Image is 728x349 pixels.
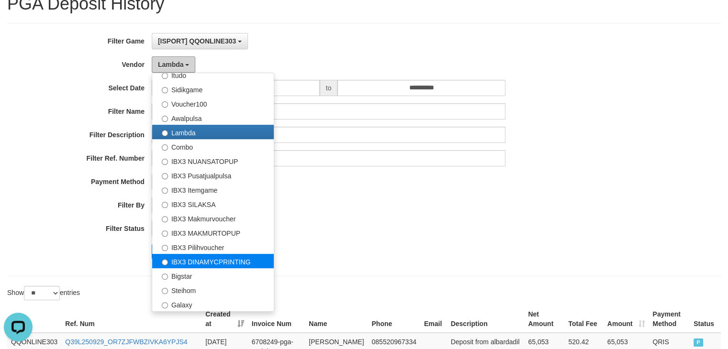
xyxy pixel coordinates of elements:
[162,216,168,222] input: IBX3 Makmurvoucher
[152,268,274,283] label: Bigstar
[152,125,274,139] label: Lambda
[320,80,338,96] span: to
[152,240,274,254] label: IBX3 Pilihvoucher
[152,56,196,73] button: Lambda
[248,305,305,333] th: Invoice Num
[162,288,168,294] input: Steihom
[152,33,248,49] button: [ISPORT] QQONLINE303
[162,159,168,165] input: IBX3 NUANSATOPUP
[690,305,721,333] th: Status
[152,196,274,211] label: IBX3 SILAKSA
[152,82,274,96] label: Sidikgame
[7,286,80,300] label: Show entries
[152,153,274,168] label: IBX3 NUANSATOPUP
[524,305,564,333] th: Net Amount
[158,37,236,45] span: [ISPORT] QQONLINE303
[61,305,202,333] th: Ref. Num
[694,338,703,347] span: PAID
[162,187,168,194] input: IBX3 Itemgame
[162,73,168,79] input: Itudo
[152,110,274,125] label: Awalpulsa
[305,305,368,333] th: Name
[152,211,274,225] label: IBX3 Makmurvoucher
[162,245,168,251] input: IBX3 Pilihvoucher
[162,101,168,108] input: Voucher100
[604,305,649,333] th: Amount: activate to sort column ascending
[162,130,168,136] input: Lambda
[152,67,274,82] label: Itudo
[152,168,274,182] label: IBX3 Pusatjualpulsa
[162,202,168,208] input: IBX3 SILAKSA
[564,305,603,333] th: Total Fee
[152,254,274,268] label: IBX3 DINAMYCPRINTING
[162,173,168,179] input: IBX3 Pusatjualpulsa
[24,286,60,300] select: Showentries
[152,139,274,153] label: Combo
[7,305,61,333] th: Game
[152,297,274,311] label: Galaxy
[162,302,168,308] input: Galaxy
[162,116,168,122] input: Awalpulsa
[152,225,274,240] label: IBX3 MAKMURTOPUP
[202,305,247,333] th: Created at: activate to sort column ascending
[152,96,274,110] label: Voucher100
[649,305,690,333] th: Payment Method
[152,283,274,297] label: Steihom
[420,305,447,333] th: Email
[447,305,525,333] th: Description
[162,230,168,237] input: IBX3 MAKMURTOPUP
[162,273,168,280] input: Bigstar
[162,259,168,265] input: IBX3 DINAMYCPRINTING
[368,305,420,333] th: Phone
[152,182,274,196] label: IBX3 Itemgame
[65,338,187,346] a: Q39L250929_OR7ZJFWBZIVKA6YPJS4
[158,61,184,68] span: Lambda
[162,144,168,151] input: Combo
[162,87,168,93] input: Sidikgame
[4,4,33,33] button: Open LiveChat chat widget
